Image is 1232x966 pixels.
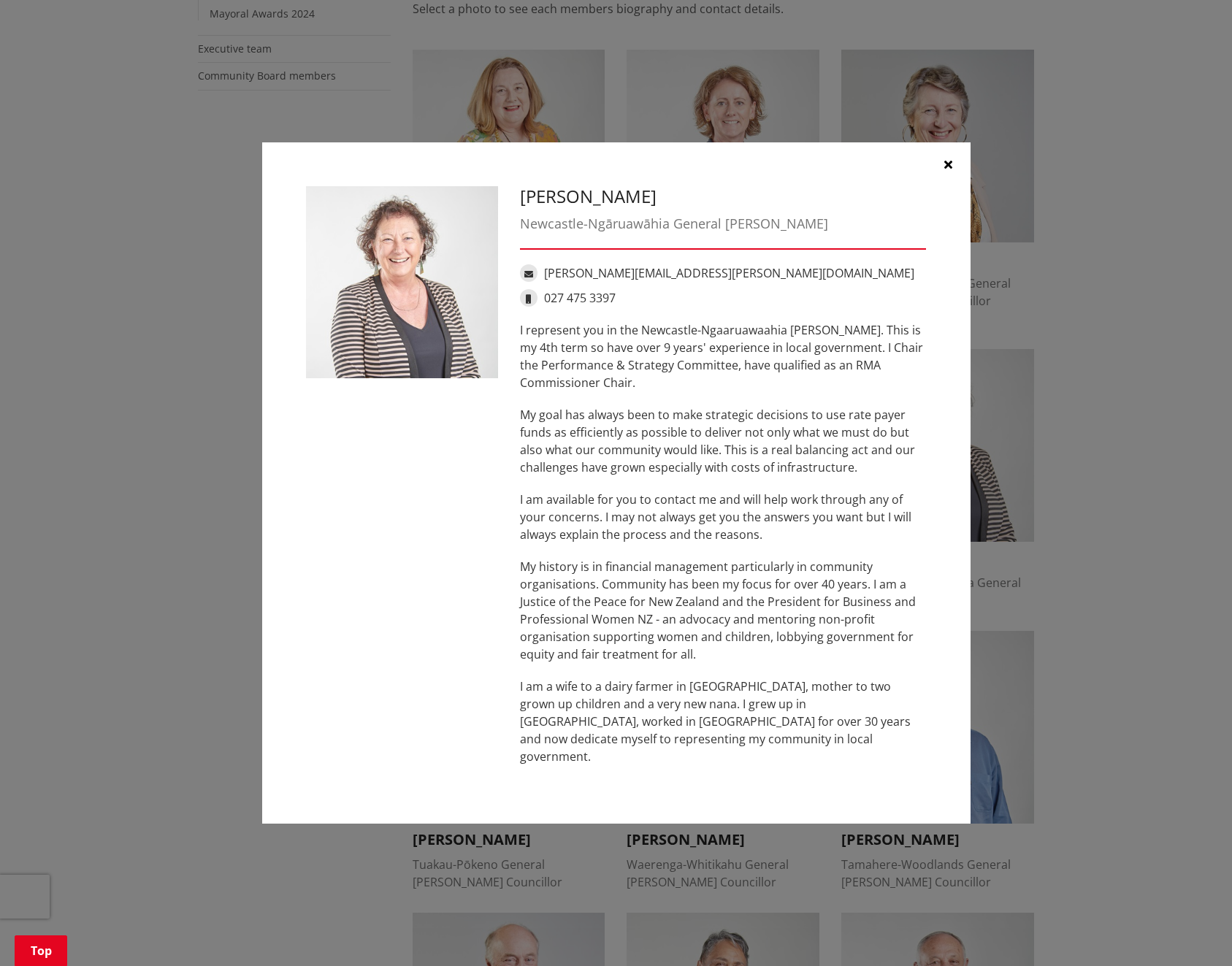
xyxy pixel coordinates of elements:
p: I am a wife to a dairy farmer in [GEOGRAPHIC_DATA], mother to two grown up children and a very ne... [520,678,927,765]
p: My history is in financial management particularly in community organisations. Community has been... [520,558,927,663]
p: I am available for you to contact me and will help work through any of your concerns. I may not a... [520,491,927,543]
a: [PERSON_NAME][EMAIL_ADDRESS][PERSON_NAME][DOMAIN_NAME] [544,265,914,281]
p: My goal has always been to make strategic decisions to use rate payer funds as efficiently as pos... [520,406,927,476]
img: Janet Gibb [306,186,498,378]
iframe: Messenger Launcher [1165,905,1217,957]
a: 027 475 3397 [544,290,616,306]
h3: [PERSON_NAME] [520,186,927,207]
p: I represent you in the Newcastle-Ngaaruawaahia [PERSON_NAME]. This is my 4th term so have over 9 ... [520,321,927,391]
a: Top [15,935,67,966]
div: Newcastle-Ngāruawāhia General [PERSON_NAME] [520,214,927,234]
